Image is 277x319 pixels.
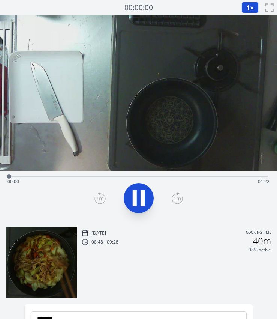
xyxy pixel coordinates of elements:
img: 250901234846_thumb.jpeg [6,227,77,298]
a: 00:00:00 [124,2,153,13]
p: Cooking time [246,230,271,236]
p: 08:48 - 09:28 [91,239,118,245]
h2: 40m [253,236,271,245]
span: 1 [246,3,250,12]
p: [DATE] [91,230,106,236]
button: 1× [241,2,259,13]
p: 98% active [249,247,271,253]
span: 01:22 [258,178,270,185]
